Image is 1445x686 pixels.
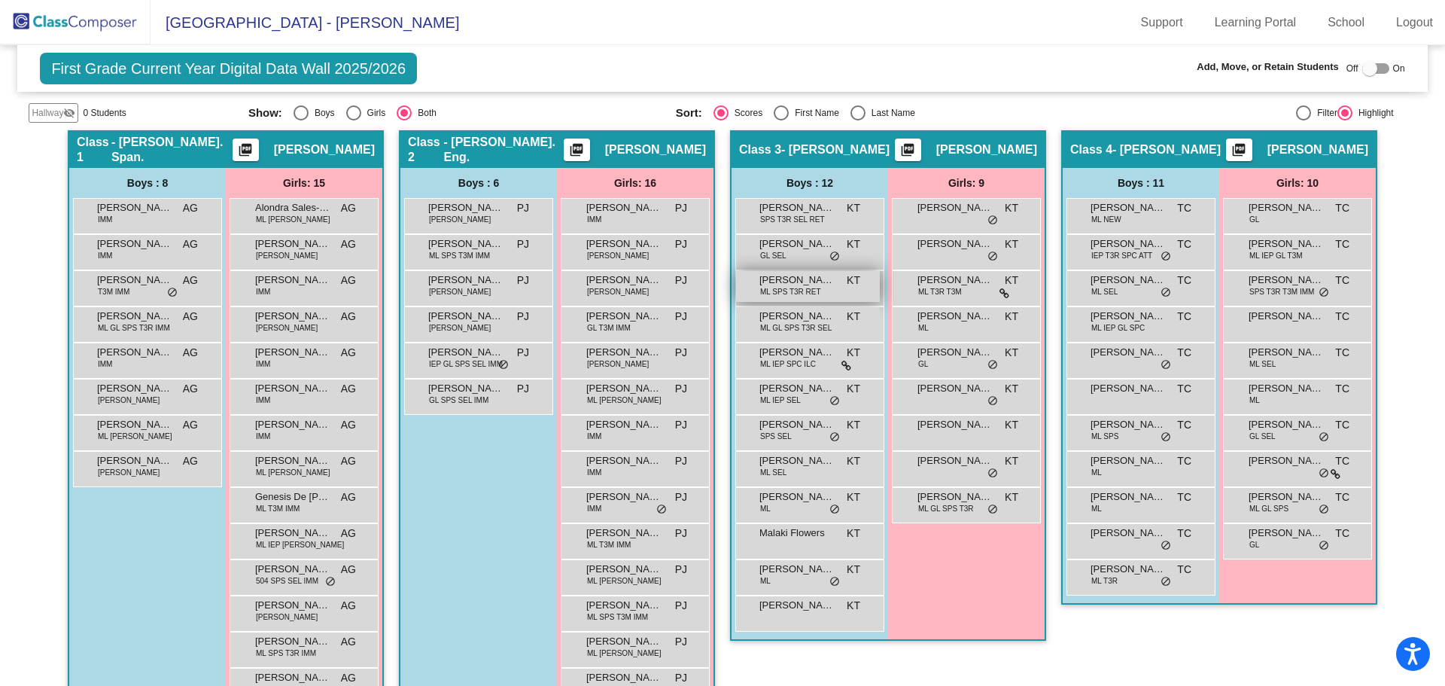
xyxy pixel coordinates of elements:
[567,142,586,163] mat-icon: picture_as_pdf
[428,381,503,396] span: [PERSON_NAME]
[1005,453,1018,469] span: KT
[98,358,112,370] span: IMM
[341,526,356,541] span: AG
[936,142,1037,157] span: [PERSON_NAME]
[517,273,529,288] span: PJ
[1091,562,1166,577] span: [PERSON_NAME]
[1091,214,1121,225] span: ML NEW
[255,200,330,215] span: Alondra Sales-[PERSON_NAME]
[255,273,330,288] span: [PERSON_NAME]
[918,358,928,370] span: GL
[829,504,840,516] span: do_not_disturb_alt
[1335,453,1349,469] span: TC
[917,236,993,252] span: [PERSON_NAME]
[918,322,929,334] span: ML
[675,273,687,288] span: PJ
[847,453,860,469] span: KT
[428,345,503,360] span: [PERSON_NAME]
[98,395,160,406] span: [PERSON_NAME]
[361,106,386,120] div: Girls
[917,273,993,288] span: [PERSON_NAME]
[256,503,300,514] span: ML T3M IMM
[226,168,382,198] div: Girls: 15
[325,576,336,588] span: do_not_disturb_alt
[759,273,835,288] span: [PERSON_NAME]
[1335,381,1349,397] span: TC
[274,142,375,157] span: [PERSON_NAME]
[1249,453,1324,468] span: [PERSON_NAME]
[1249,236,1324,252] span: [PERSON_NAME]
[1005,417,1018,433] span: KT
[98,431,172,442] span: ML [PERSON_NAME]
[1249,345,1324,360] span: [PERSON_NAME]
[759,489,835,505] span: [PERSON_NAME]
[760,322,832,334] span: ML GL SPS T3R SEL
[917,489,993,505] span: [PERSON_NAME]
[255,381,330,396] span: [PERSON_NAME]
[256,575,318,587] span: 504 SPS SEL IMM
[1161,251,1171,263] span: do_not_disturb_alt
[1249,309,1324,324] span: [PERSON_NAME]
[917,381,993,396] span: [PERSON_NAME]
[1311,106,1337,120] div: Filter
[1161,359,1171,371] span: do_not_disturb_alt
[847,273,860,288] span: KT
[255,562,330,577] span: [PERSON_NAME]
[829,395,840,407] span: do_not_disturb_alt
[428,236,503,252] span: [PERSON_NAME]
[760,503,771,514] span: ML
[1219,168,1376,198] div: Girls: 10
[167,287,178,299] span: do_not_disturb_alt
[1177,345,1191,361] span: TC
[256,395,270,406] span: IMM
[759,453,835,468] span: [PERSON_NAME]
[1005,273,1018,288] span: KT
[760,431,792,442] span: SPS SEL
[760,358,816,370] span: ML IEP SPC ILC
[97,417,172,432] span: [PERSON_NAME]
[429,286,491,297] span: [PERSON_NAME]
[1177,273,1191,288] span: TC
[829,431,840,444] span: do_not_disturb_alt
[587,286,649,297] span: [PERSON_NAME]
[1177,309,1191,325] span: TC
[847,381,860,397] span: KT
[1316,11,1377,35] a: School
[69,168,226,198] div: Boys : 8
[183,417,198,433] span: AG
[98,467,160,478] span: [PERSON_NAME]
[1319,504,1329,516] span: do_not_disturb_alt
[1352,106,1394,120] div: Highlight
[256,286,270,297] span: IMM
[1091,200,1166,215] span: [PERSON_NAME]
[789,106,839,120] div: First Name
[183,381,198,397] span: AG
[1005,200,1018,216] span: KT
[759,345,835,360] span: [PERSON_NAME] Cash
[760,286,821,297] span: ML SPS T3R RET
[32,106,63,120] span: Hallway
[586,562,662,577] span: [PERSON_NAME]
[77,135,111,165] span: Class 1
[428,309,503,324] span: [PERSON_NAME]
[341,489,356,505] span: AG
[341,345,356,361] span: AG
[1335,489,1349,505] span: TC
[1177,236,1191,252] span: TC
[1161,431,1171,444] span: do_not_disturb_alt
[1226,139,1252,161] button: Print Students Details
[1091,345,1166,360] span: [PERSON_NAME]
[847,526,860,541] span: KT
[1335,273,1349,288] span: TC
[1161,540,1171,552] span: do_not_disturb_alt
[1319,431,1329,444] span: do_not_disturb_alt
[1249,200,1324,215] span: [PERSON_NAME]
[847,345,860,361] span: KT
[429,214,491,225] span: [PERSON_NAME]
[587,250,649,261] span: [PERSON_NAME]
[151,11,459,35] span: [GEOGRAPHIC_DATA] - [PERSON_NAME]
[1177,562,1191,578] span: TC
[895,139,921,161] button: Print Students Details
[429,322,491,334] span: [PERSON_NAME]
[781,142,890,157] span: - [PERSON_NAME]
